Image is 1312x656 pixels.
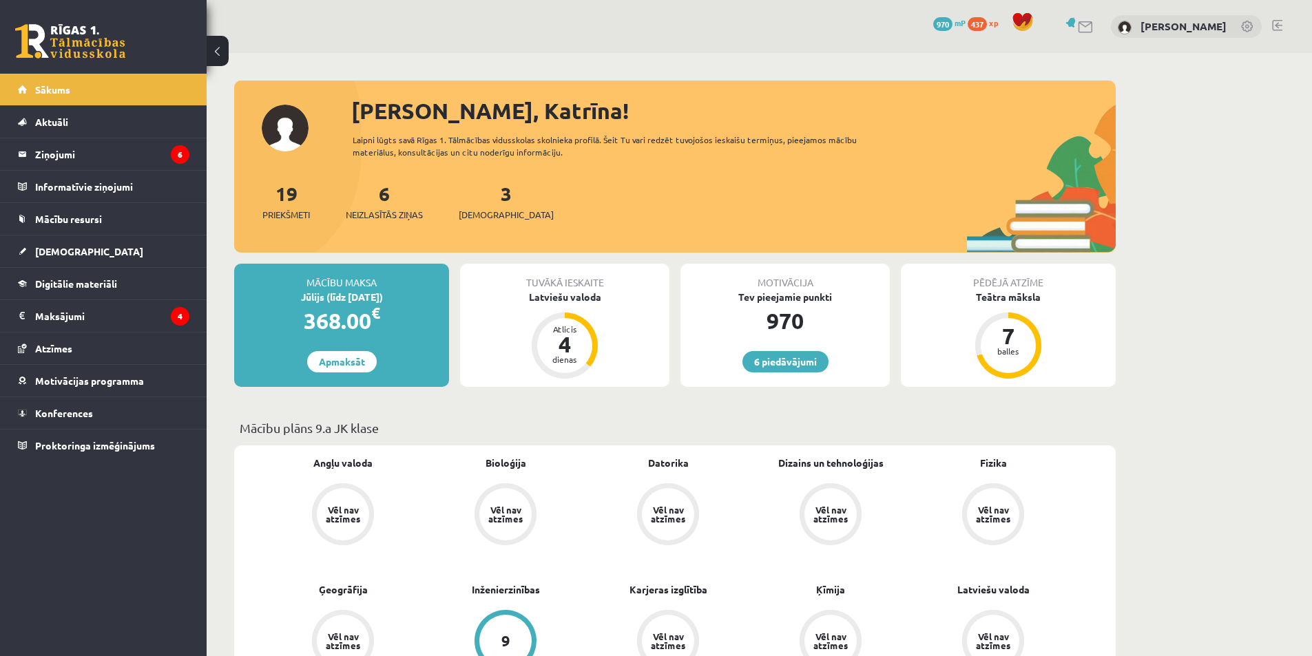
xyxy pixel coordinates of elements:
[18,171,189,202] a: Informatīvie ziņojumi
[18,332,189,364] a: Atzīmes
[955,17,966,28] span: mP
[171,145,189,164] i: 6
[35,342,72,355] span: Atzīmes
[18,235,189,267] a: [DEMOGRAPHIC_DATA]
[1118,21,1132,34] img: Katrīna Dargēviča
[18,300,189,332] a: Maksājumi4
[989,17,998,28] span: xp
[742,351,829,372] a: 6 piedāvājumi
[424,483,587,548] a: Vēl nav atzīmes
[901,264,1116,290] div: Pēdējā atzīme
[35,300,189,332] legend: Maksājumi
[544,333,585,355] div: 4
[912,483,1074,548] a: Vēl nav atzīmes
[816,582,845,597] a: Ķīmija
[307,351,377,372] a: Apmaksāt
[968,17,1005,28] a: 437 xp
[234,304,449,337] div: 368.00
[486,456,526,470] a: Bioloģija
[35,245,143,257] span: [DEMOGRAPHIC_DATA]
[171,307,189,326] i: 4
[648,456,689,470] a: Datorika
[968,17,987,31] span: 437
[974,632,1012,650] div: Vēl nav atzīmes
[240,419,1110,437] p: Mācību plāns 9.a JK klase
[749,483,912,548] a: Vēl nav atzīmes
[18,268,189,299] a: Digitālie materiāli
[35,439,155,452] span: Proktoringa izmēģinājums
[234,290,449,304] div: Jūlijs (līdz [DATE])
[933,17,952,31] span: 970
[1141,19,1227,33] a: [PERSON_NAME]
[472,582,540,597] a: Inženierzinības
[649,632,687,650] div: Vēl nav atzīmes
[649,505,687,523] div: Vēl nav atzīmes
[18,397,189,429] a: Konferences
[811,632,850,650] div: Vēl nav atzīmes
[35,138,189,170] legend: Ziņojumi
[460,290,669,381] a: Latviešu valoda Atlicis 4 dienas
[957,582,1030,597] a: Latviešu valoda
[544,325,585,333] div: Atlicis
[486,505,525,523] div: Vēl nav atzīmes
[974,505,1012,523] div: Vēl nav atzīmes
[324,505,362,523] div: Vēl nav atzīmes
[811,505,850,523] div: Vēl nav atzīmes
[988,347,1029,355] div: balles
[980,456,1007,470] a: Fizika
[262,208,310,222] span: Priekšmeti
[680,304,890,337] div: 970
[933,17,966,28] a: 970 mP
[351,94,1116,127] div: [PERSON_NAME], Katrīna!
[460,290,669,304] div: Latviešu valoda
[18,430,189,461] a: Proktoringa izmēģinājums
[778,456,884,470] a: Dizains un tehnoloģijas
[18,365,189,396] a: Motivācijas programma
[262,483,424,548] a: Vēl nav atzīmes
[901,290,1116,381] a: Teātra māksla 7 balles
[35,171,189,202] legend: Informatīvie ziņojumi
[35,213,102,225] span: Mācību resursi
[988,325,1029,347] div: 7
[18,203,189,235] a: Mācību resursi
[15,24,125,59] a: Rīgas 1. Tālmācības vidusskola
[680,290,890,304] div: Tev pieejamie punkti
[459,208,554,222] span: [DEMOGRAPHIC_DATA]
[353,134,882,158] div: Laipni lūgts savā Rīgas 1. Tālmācības vidusskolas skolnieka profilā. Šeit Tu vari redzēt tuvojošo...
[346,208,423,222] span: Neizlasītās ziņas
[234,264,449,290] div: Mācību maksa
[680,264,890,290] div: Motivācija
[313,456,373,470] a: Angļu valoda
[324,632,362,650] div: Vēl nav atzīmes
[371,303,380,323] span: €
[35,407,93,419] span: Konferences
[629,582,707,597] a: Karjeras izglītība
[35,277,117,290] span: Digitālie materiāli
[35,374,144,387] span: Motivācijas programma
[319,582,368,597] a: Ģeogrāfija
[18,106,189,138] a: Aktuāli
[18,138,189,170] a: Ziņojumi6
[901,290,1116,304] div: Teātra māksla
[262,181,310,222] a: 19Priekšmeti
[501,633,510,648] div: 9
[460,264,669,290] div: Tuvākā ieskaite
[459,181,554,222] a: 3[DEMOGRAPHIC_DATA]
[544,355,585,363] div: dienas
[587,483,749,548] a: Vēl nav atzīmes
[346,181,423,222] a: 6Neizlasītās ziņas
[35,116,68,128] span: Aktuāli
[18,74,189,105] a: Sākums
[35,83,70,96] span: Sākums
